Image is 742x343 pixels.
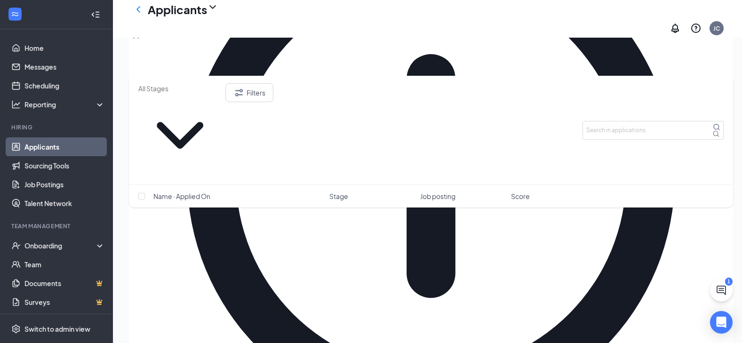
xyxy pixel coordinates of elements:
svg: MagnifyingGlass [713,123,720,131]
input: Search in applications [582,121,724,140]
a: SurveysCrown [24,293,105,311]
a: Job Postings [24,175,105,194]
span: Score [511,191,530,201]
a: Team [24,255,105,274]
a: Sourcing Tools [24,156,105,175]
svg: QuestionInfo [690,23,702,34]
div: Reporting [24,100,105,109]
svg: Collapse [91,10,100,19]
span: Job posting [420,191,455,201]
a: DocumentsCrown [24,274,105,293]
div: 1 [725,278,733,286]
svg: WorkstreamLogo [10,9,20,19]
button: Filter Filters [225,83,273,102]
a: Talent Network [24,194,105,213]
svg: Analysis [11,100,21,109]
svg: UserCheck [11,241,21,250]
svg: ChevronDown [207,1,218,13]
div: Team Management [11,222,103,230]
svg: Filter [233,87,245,98]
div: Switch to admin view [24,324,90,334]
svg: Notifications [670,23,681,34]
div: Onboarding [24,241,97,250]
span: Stage [329,191,348,201]
div: JC [713,24,720,32]
div: Hiring [11,123,103,131]
a: Home [24,39,105,57]
h1: Applicants [148,1,207,17]
a: Applicants [24,137,105,156]
div: Open Intercom Messenger [710,311,733,334]
svg: Settings [11,324,21,334]
a: Messages [24,57,105,76]
button: ChatActive [710,279,733,302]
svg: ChevronDown [138,94,222,177]
svg: ChatActive [716,285,727,296]
span: Name · Applied On [153,191,210,201]
svg: ChevronLeft [133,4,144,15]
a: Scheduling [24,76,105,95]
input: All Stages [138,83,222,94]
